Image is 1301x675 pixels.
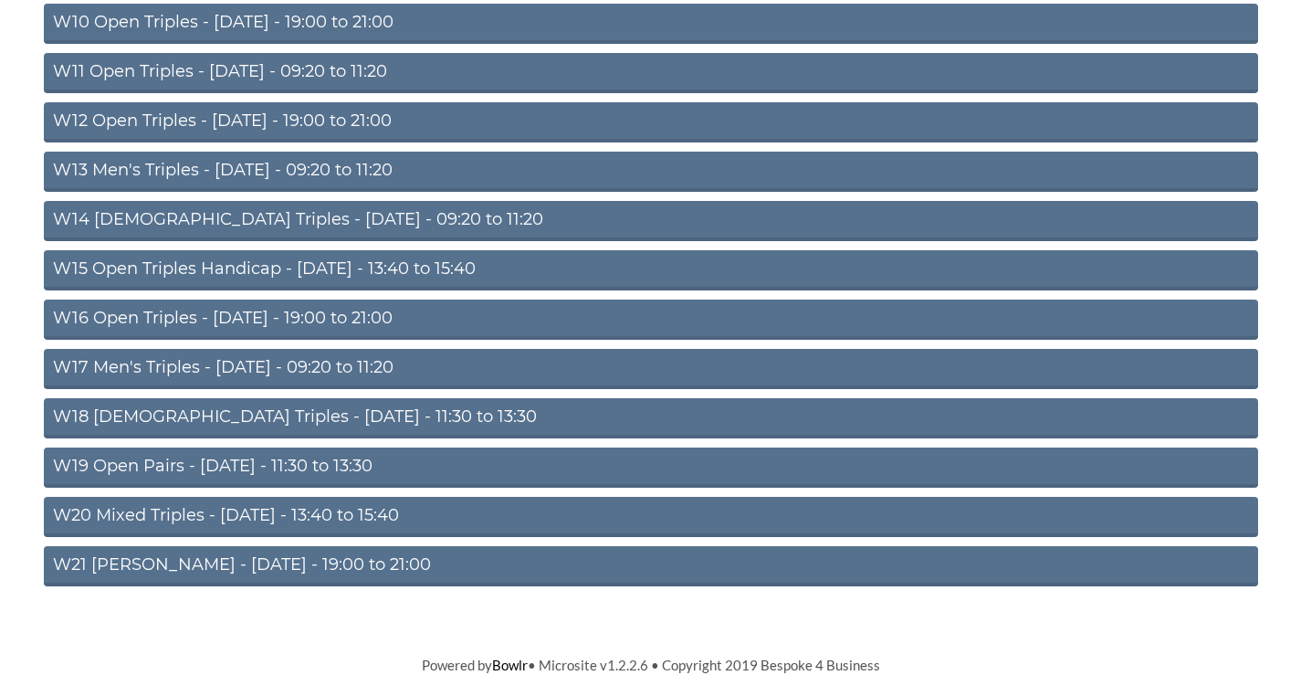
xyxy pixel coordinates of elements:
a: W11 Open Triples - [DATE] - 09:20 to 11:20 [44,53,1258,93]
a: W21 [PERSON_NAME] - [DATE] - 19:00 to 21:00 [44,546,1258,586]
a: W17 Men's Triples - [DATE] - 09:20 to 11:20 [44,349,1258,389]
a: W16 Open Triples - [DATE] - 19:00 to 21:00 [44,300,1258,340]
a: W10 Open Triples - [DATE] - 19:00 to 21:00 [44,4,1258,44]
a: W13 Men's Triples - [DATE] - 09:20 to 11:20 [44,152,1258,192]
a: W12 Open Triples - [DATE] - 19:00 to 21:00 [44,102,1258,142]
a: W18 [DEMOGRAPHIC_DATA] Triples - [DATE] - 11:30 to 13:30 [44,398,1258,438]
a: Bowlr [492,657,528,673]
span: Powered by • Microsite v1.2.2.6 • Copyright 2019 Bespoke 4 Business [422,657,880,673]
a: W20 Mixed Triples - [DATE] - 13:40 to 15:40 [44,497,1258,537]
a: W15 Open Triples Handicap - [DATE] - 13:40 to 15:40 [44,250,1258,290]
a: W14 [DEMOGRAPHIC_DATA] Triples - [DATE] - 09:20 to 11:20 [44,201,1258,241]
a: W19 Open Pairs - [DATE] - 11:30 to 13:30 [44,448,1258,488]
